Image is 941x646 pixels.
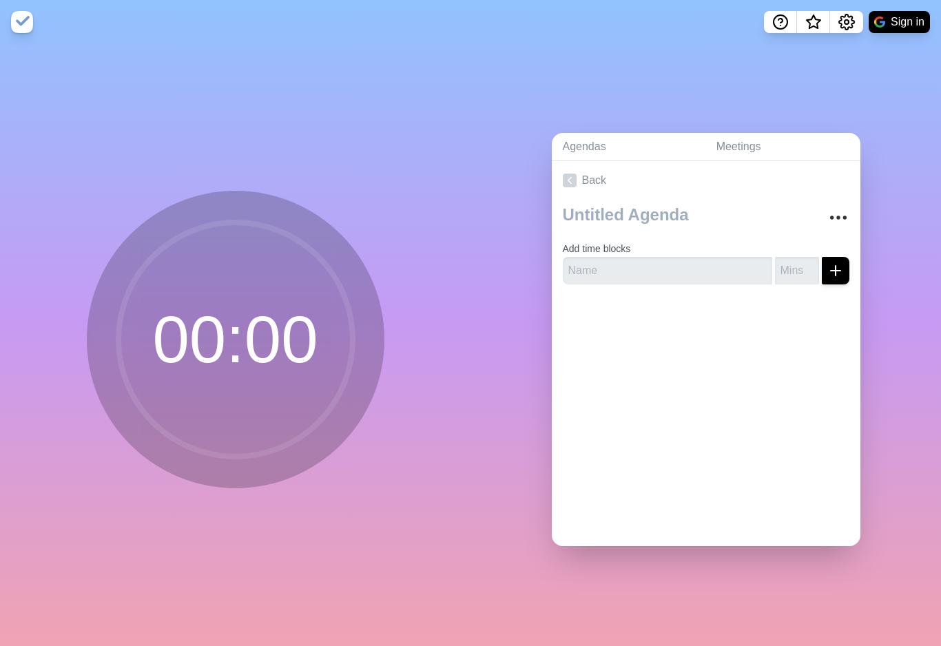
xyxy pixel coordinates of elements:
[775,257,819,284] input: Mins
[552,161,860,200] a: Back
[552,133,705,161] a: Agendas
[705,133,860,161] a: Meetings
[797,11,830,33] button: What’s new
[825,204,852,231] button: More
[869,11,930,33] button: Sign in
[874,17,885,28] img: google logo
[563,243,631,254] label: Add time blocks
[764,11,797,33] button: Help
[830,11,863,33] button: Settings
[11,11,33,33] img: timeblocks logo
[563,257,772,284] input: Name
